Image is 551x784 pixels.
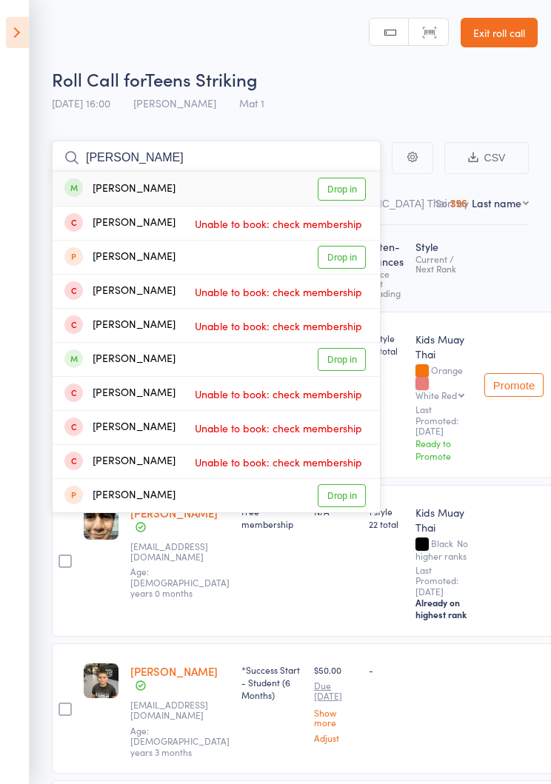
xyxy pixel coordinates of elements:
small: Last Promoted: [DATE] [415,565,472,597]
div: [PERSON_NAME] [64,215,176,232]
span: Unable to book: check membership [191,417,366,439]
div: Orange [415,365,472,400]
span: Unable to book: check membership [191,315,366,337]
div: [PERSON_NAME] [64,249,176,266]
div: $50.00 [314,663,357,743]
div: [PERSON_NAME] [64,317,176,334]
span: 0 style [369,332,404,344]
span: Roll Call for [52,67,145,91]
span: Teens Striking [145,67,258,91]
a: Drop in [318,246,366,269]
div: [PERSON_NAME] [64,283,176,300]
div: Free membership [241,505,302,530]
span: [DATE] 16:00 [52,96,110,110]
div: Kids Muay Thai [415,505,472,535]
small: Due [DATE] [314,680,357,702]
div: Kids Muay Thai [415,332,472,361]
div: [PERSON_NAME] [64,419,176,436]
div: White Red [415,390,457,400]
div: Last name [472,195,521,210]
span: Mat 1 [239,96,264,110]
a: Exit roll call [461,18,538,47]
div: Black [415,538,472,560]
span: 1 style [369,505,404,517]
span: Age: [DEMOGRAPHIC_DATA] years 0 months [130,565,230,599]
span: Unable to book: check membership [191,451,366,473]
div: since last grading [369,269,404,298]
div: Style [410,232,478,305]
span: Unable to book: check membership [191,281,366,303]
span: Unable to book: check membership [191,383,366,405]
div: [PERSON_NAME] [64,351,176,368]
span: 22 total [369,517,404,530]
div: [PERSON_NAME] [64,453,176,470]
input: Search by name [52,141,381,175]
div: *Success Start - Student (6 Months) [241,663,302,701]
span: No higher ranks [415,537,468,562]
button: Promote [484,373,544,397]
a: Drop in [318,178,366,201]
span: [PERSON_NAME] [133,96,216,110]
span: Unable to book: check membership [191,212,366,235]
div: [PERSON_NAME] [64,385,176,402]
div: Current / Next Rank [415,254,472,273]
div: Already on highest rank [415,597,472,620]
label: Sort by [435,195,469,210]
a: Adjust [314,733,357,743]
div: - [369,663,404,676]
a: [PERSON_NAME] [130,663,218,679]
div: [PERSON_NAME] [64,487,176,504]
a: Drop in [318,484,366,507]
img: image1754545751.png [84,505,118,540]
span: Age: [DEMOGRAPHIC_DATA] years 3 months [130,724,230,758]
small: Last Promoted: [DATE] [415,404,472,436]
div: [PERSON_NAME] [64,181,176,198]
small: Rgrey2007@live.com.au [130,541,227,563]
img: image1721197061.png [84,663,118,698]
a: Show more [314,708,357,727]
div: Ready to Promote [415,437,472,462]
div: Atten­dances [363,232,410,305]
a: Drop in [318,348,366,371]
button: CSV [444,142,529,174]
span: 15 total [369,344,404,357]
small: Olgakol5517@gmail.com [130,700,227,721]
